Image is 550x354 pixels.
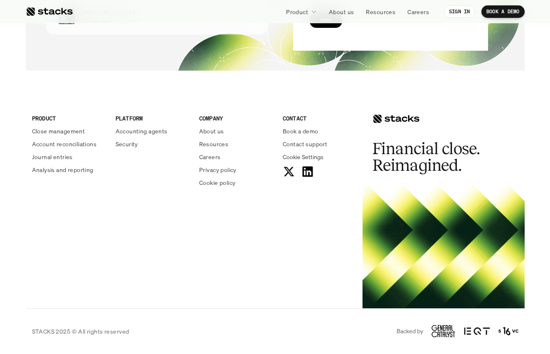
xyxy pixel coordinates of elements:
[481,5,525,18] a: BOOK A DEMO
[116,140,189,148] a: Security
[407,7,429,16] p: Careers
[199,178,235,187] p: Cookie policy
[402,4,434,19] a: Careers
[283,152,323,161] span: Cookie Settings
[199,165,237,174] p: Privacy policy
[449,9,470,15] p: SIGN IN
[372,140,497,174] h2: Financial close. Reimagined.
[98,192,135,198] a: Privacy Policy
[32,165,106,174] a: Analysis and reporting
[283,127,318,135] p: Book a demo
[199,114,273,123] p: COMPANY
[32,327,129,336] p: STACKS 2025 © All rights reserved
[32,127,85,135] p: Close management
[32,127,106,135] a: Close management
[116,127,168,135] p: Accounting agents
[32,140,97,148] p: Account reconciliations
[444,5,475,18] a: SIGN IN
[199,178,273,187] a: Cookie policy
[366,7,395,16] p: Resources
[32,152,106,161] a: Journal entries
[199,127,273,135] a: About us
[199,165,273,174] a: Privacy policy
[199,152,221,161] p: Careers
[116,114,189,123] p: PLATFORM
[486,9,520,15] p: BOOK A DEMO
[283,127,356,135] a: Book a demo
[397,328,423,335] p: Backed by
[32,152,73,161] p: Journal entries
[361,4,400,19] a: Resources
[116,140,138,148] p: Security
[32,165,94,174] p: Analysis and reporting
[32,114,106,123] p: PRODUCT
[116,127,189,135] a: Accounting agents
[199,140,229,148] p: Resources
[283,140,327,148] p: Contact support
[199,127,224,135] p: About us
[286,7,308,16] p: Product
[324,4,359,19] a: About us
[199,140,273,148] a: Resources
[283,152,323,161] button: Cookie Trigger
[32,140,106,148] a: Account reconciliations
[199,152,273,161] a: Careers
[283,140,356,148] a: Contact support
[329,7,354,16] p: About us
[283,114,356,123] p: CONTACT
